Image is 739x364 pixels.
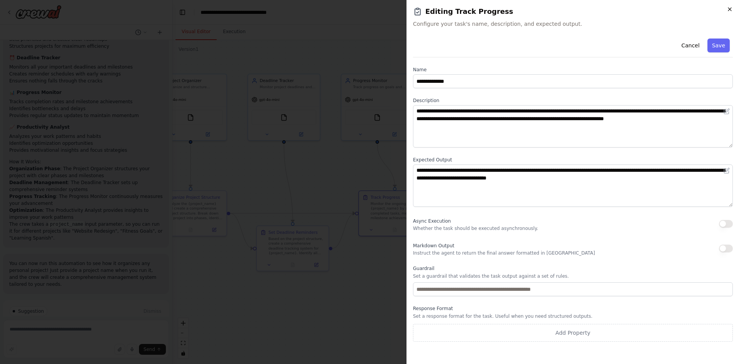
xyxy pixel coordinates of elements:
[413,313,733,319] p: Set a response format for the task. Useful when you need structured outputs.
[413,6,733,17] h2: Editing Track Progress
[722,166,731,175] button: Open in editor
[413,243,454,248] span: Markdown Output
[722,107,731,116] button: Open in editor
[413,250,595,256] p: Instruct the agent to return the final answer formatted in [GEOGRAPHIC_DATA]
[413,20,733,28] span: Configure your task's name, description, and expected output.
[413,225,538,231] p: Whether the task should be executed asynchronously.
[413,157,733,163] label: Expected Output
[413,67,733,73] label: Name
[413,97,733,104] label: Description
[413,265,733,272] label: Guardrail
[413,305,733,312] label: Response Format
[413,218,451,224] span: Async Execution
[413,273,733,279] p: Set a guardrail that validates the task output against a set of rules.
[413,324,733,342] button: Add Property
[677,39,704,52] button: Cancel
[707,39,730,52] button: Save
